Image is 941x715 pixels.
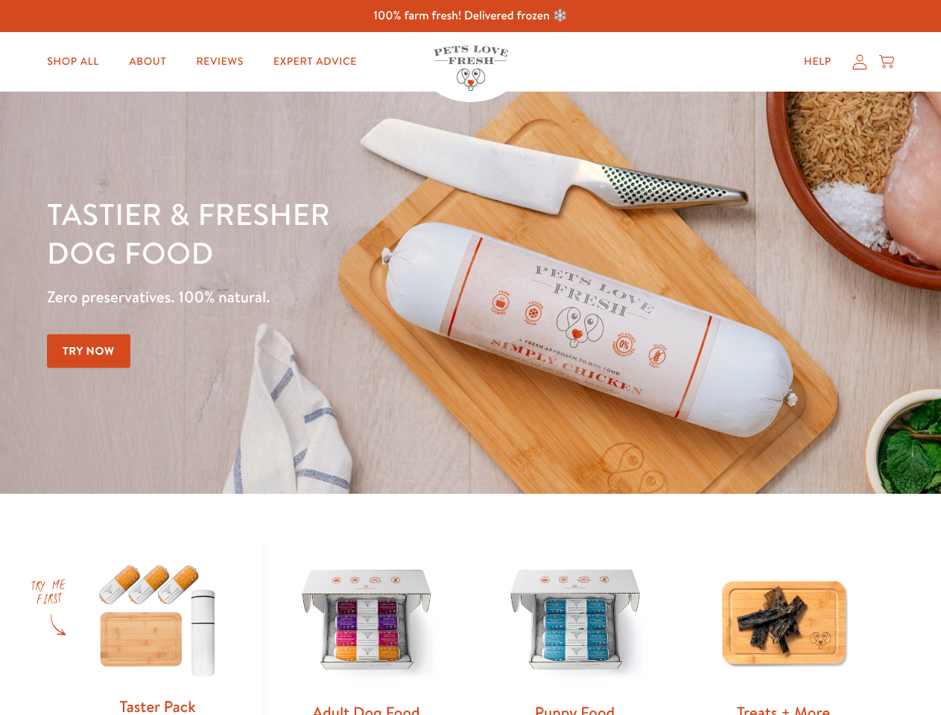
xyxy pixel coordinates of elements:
a: Reviews [184,47,255,77]
a: Expert Advice [262,47,369,77]
h1: Tastier & fresher dog food [47,194,612,272]
img: Pets Love Fresh [434,45,508,91]
a: Try Now [47,334,130,368]
p: Zero preservatives. 100% natural. [47,284,612,311]
a: About [117,47,178,77]
a: Help [792,47,843,77]
a: Shop All [35,47,111,77]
